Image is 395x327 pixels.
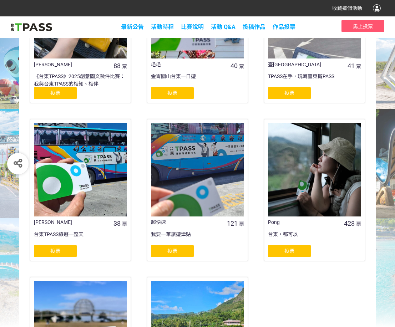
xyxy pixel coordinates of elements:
[356,63,361,69] span: 票
[34,73,127,87] div: 《台東TPASS》2025創意圖文徵件比賽：我與台東TPASS的相知、相伴
[151,24,174,30] a: 活動時程
[344,220,355,227] span: 428
[34,61,108,68] div: [PERSON_NAME]
[284,90,294,96] span: 投票
[268,231,361,245] div: 台東，都可以
[151,231,244,245] div: 我要一筆旅遊津貼
[151,61,226,68] div: 毛毛
[167,90,177,96] span: 投票
[151,219,226,226] div: 超快速
[268,219,343,226] div: Pong
[167,248,177,254] span: 投票
[227,220,238,227] span: 121
[284,248,294,254] span: 投票
[341,20,384,32] button: 馬上投票
[268,61,343,68] div: 臺[GEOGRAPHIC_DATA]
[239,63,244,69] span: 票
[231,62,238,70] span: 40
[273,24,295,30] span: 作品投票
[11,22,52,32] img: 2025創意影音/圖文徵件比賽「用TPASS玩轉台東」
[122,63,127,69] span: 票
[147,119,248,261] a: 超快速121票我要一筆旅遊津貼投票
[268,73,361,87] div: TPASS在手，玩轉臺東攏PASS
[113,62,121,70] span: 88
[151,73,244,87] div: 金崙關山台東一日遊
[113,220,121,227] span: 38
[181,24,204,30] a: 比賽說明
[239,221,244,227] span: 票
[332,5,362,11] span: 收藏這個活動
[50,248,60,254] span: 投票
[34,231,127,245] div: 台東TPASS旅遊一整天
[121,24,144,30] a: 最新公告
[34,219,108,226] div: [PERSON_NAME]
[122,221,127,227] span: 票
[30,119,131,261] a: [PERSON_NAME]38票台東TPASS旅遊一整天投票
[211,24,236,30] a: 活動 Q&A
[353,24,373,29] span: 馬上投票
[264,119,365,261] a: Pong428票台東，都可以投票
[348,62,355,70] span: 41
[50,90,60,96] span: 投票
[356,221,361,227] span: 票
[243,24,265,30] span: 投稿作品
